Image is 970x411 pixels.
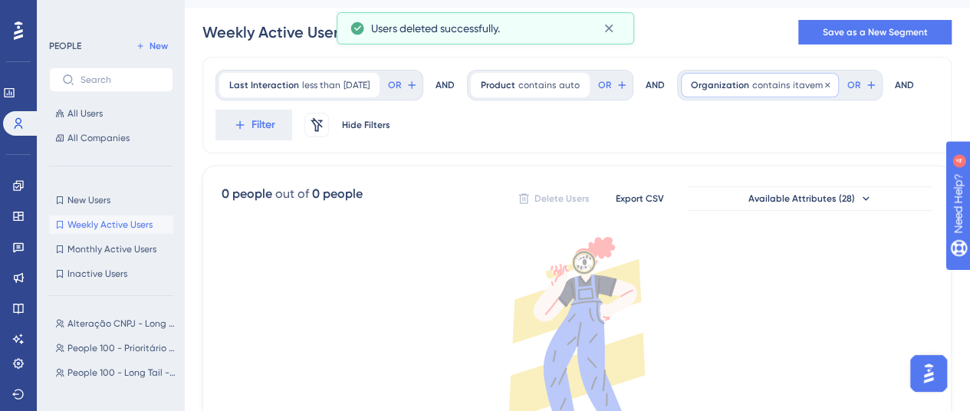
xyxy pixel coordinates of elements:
span: Export CSV [616,192,664,205]
button: Filter [215,110,292,140]
span: Weekly Active Users [67,219,153,231]
button: Inactive Users [49,265,173,283]
div: out of [275,185,309,203]
span: contains [752,79,790,91]
span: OR [598,79,611,91]
button: OR [596,73,630,97]
span: Inactive Users [67,268,127,280]
div: PEOPLE [49,40,81,52]
button: Hide Filters [341,113,390,137]
span: less than [302,79,340,91]
div: 0 people [222,185,272,203]
span: Organization [691,79,749,91]
button: Export CSV [601,186,678,211]
span: contains [518,79,556,91]
span: Users deleted successfully. [371,19,500,38]
iframe: UserGuiding AI Assistant Launcher [906,350,952,396]
span: OR [847,79,860,91]
button: Alteração CNPJ - Long tail [49,314,182,333]
div: 0 people [312,185,363,203]
div: AND [646,70,665,100]
button: New [130,37,173,55]
button: People 100 - Long Tail - [PERSON_NAME] [49,363,182,382]
span: [DATE] [344,79,370,91]
button: New Users [49,191,173,209]
span: Need Help? [36,4,96,22]
span: Save as a New Segment [823,26,928,38]
div: AND [895,70,914,100]
button: Save as a New Segment [798,20,952,44]
button: Weekly Active Users [49,215,173,234]
span: Hide Filters [342,119,390,131]
span: Filter [252,116,275,134]
span: People 100 - Long Tail - [PERSON_NAME] [67,367,176,379]
button: OR [845,73,879,97]
div: 4 [107,8,111,20]
span: auto [559,79,580,91]
span: Delete Users [534,192,590,205]
span: People 100 - Prioritário - [PERSON_NAME] [PERSON_NAME] [67,342,176,354]
button: Available Attributes (28) [687,186,932,211]
span: New Users [67,194,110,206]
span: Available Attributes (28) [748,192,855,205]
div: AND [436,70,455,100]
button: OR [386,73,419,97]
button: People 100 - Prioritário - [PERSON_NAME] [PERSON_NAME] [49,339,182,357]
div: Weekly Active Users [202,21,346,43]
span: itavema [793,79,829,91]
span: Alteração CNPJ - Long tail [67,317,176,330]
span: New [150,40,168,52]
span: Product [481,79,515,91]
span: All Users [67,107,103,120]
button: All Users [49,104,173,123]
span: All Companies [67,132,130,144]
span: OR [388,79,401,91]
span: Monthly Active Users [67,243,156,255]
button: Delete Users [515,186,592,211]
span: Last Interaction [229,79,299,91]
input: Search [81,74,160,85]
button: All Companies [49,129,173,147]
button: Monthly Active Users [49,240,173,258]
